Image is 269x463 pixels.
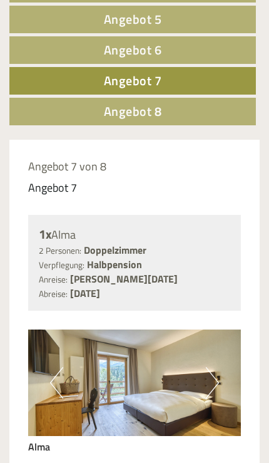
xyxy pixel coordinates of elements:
div: Alma [39,226,230,244]
b: Halbpension [87,257,142,272]
span: Angebot 6 [104,40,162,60]
div: Alma [28,436,241,454]
button: Previous [50,367,63,398]
small: Verpflegung: [39,259,84,271]
span: Angebot 5 [104,9,162,29]
b: [PERSON_NAME][DATE] [70,271,178,286]
span: Angebot 7 von 8 [28,158,106,175]
b: [DATE] [70,286,100,301]
small: Anreise: [39,273,68,286]
b: 1x [39,224,51,244]
img: image [28,330,241,436]
small: 2 Personen: [39,244,81,257]
div: Angebot 7 [28,180,77,196]
small: Abreise: [39,288,68,300]
span: Angebot 8 [104,101,162,121]
span: Angebot 7 [104,71,162,90]
button: Next [206,367,219,398]
b: Doppelzimmer [84,242,146,258]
